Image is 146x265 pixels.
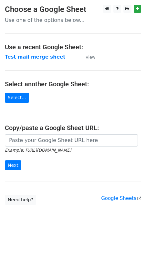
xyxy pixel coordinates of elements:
[5,148,71,153] small: Example: [URL][DOMAIN_NAME]
[5,5,141,14] h3: Choose a Google Sheet
[5,54,65,60] a: Test mail merge sheet
[5,134,138,147] input: Paste your Google Sheet URL here
[101,195,141,201] a: Google Sheets
[86,55,95,60] small: View
[5,17,141,24] p: Use one of the options below...
[114,234,146,265] iframe: Chat Widget
[79,54,95,60] a: View
[5,124,141,132] h4: Copy/paste a Google Sheet URL:
[5,160,21,170] input: Next
[5,43,141,51] h4: Use a recent Google Sheet:
[5,80,141,88] h4: Select another Google Sheet:
[5,195,36,205] a: Need help?
[5,93,29,103] a: Select...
